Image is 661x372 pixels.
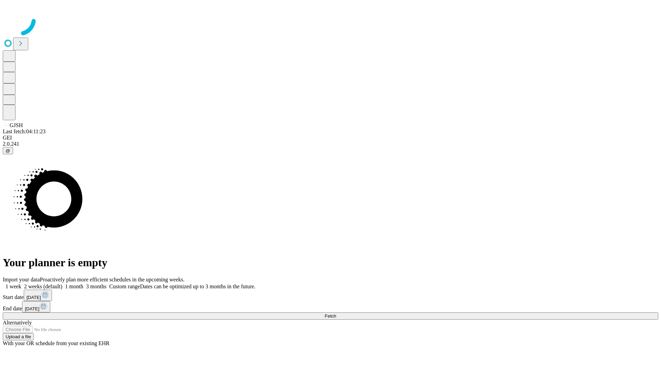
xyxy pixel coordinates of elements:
[325,313,336,319] span: Fetch
[25,306,39,311] span: [DATE]
[10,122,23,128] span: GJSH
[24,283,62,289] span: 2 weeks (default)
[6,283,21,289] span: 1 week
[3,333,34,340] button: Upload a file
[65,283,83,289] span: 1 month
[3,277,40,282] span: Import your data
[3,312,658,320] button: Fetch
[22,301,50,312] button: [DATE]
[3,320,32,325] span: Alternatively
[3,147,13,154] button: @
[86,283,106,289] span: 3 months
[6,148,10,153] span: @
[3,141,658,147] div: 2.0.241
[3,128,45,134] span: Last fetch: 04:11:23
[140,283,255,289] span: Dates can be optimized up to 3 months in the future.
[109,283,140,289] span: Custom range
[24,290,52,301] button: [DATE]
[3,301,658,312] div: End date
[3,290,658,301] div: Start date
[3,256,658,269] h1: Your planner is empty
[3,340,109,346] span: With your OR schedule from your existing EHR
[27,295,41,300] span: [DATE]
[40,277,185,282] span: Proactively plan more efficient schedules in the upcoming weeks.
[3,135,658,141] div: GEI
